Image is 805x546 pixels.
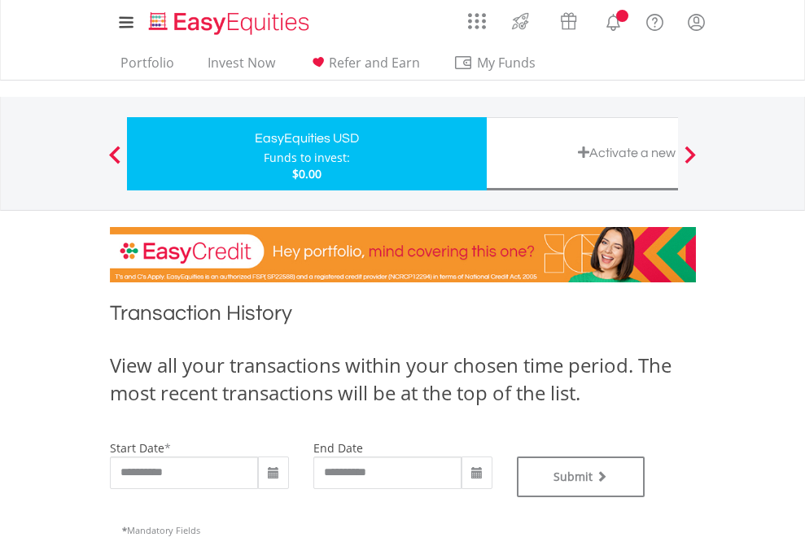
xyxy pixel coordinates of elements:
[201,55,282,80] a: Invest Now
[122,524,200,536] span: Mandatory Fields
[507,8,534,34] img: thrive-v2.svg
[110,440,164,456] label: start date
[545,4,593,34] a: Vouchers
[457,4,497,30] a: AppsGrid
[468,12,486,30] img: grid-menu-icon.svg
[142,4,316,37] a: Home page
[264,150,350,166] div: Funds to invest:
[676,4,717,40] a: My Profile
[110,227,696,282] img: EasyCredit Promotion Banner
[517,456,645,497] button: Submit
[302,55,427,80] a: Refer and Earn
[593,4,634,37] a: Notifications
[674,154,707,170] button: Next
[313,440,363,456] label: end date
[555,8,582,34] img: vouchers-v2.svg
[110,299,696,335] h1: Transaction History
[292,166,322,181] span: $0.00
[146,10,316,37] img: EasyEquities_Logo.png
[634,4,676,37] a: FAQ's and Support
[453,52,560,73] span: My Funds
[98,154,131,170] button: Previous
[137,127,477,150] div: EasyEquities USD
[110,352,696,408] div: View all your transactions within your chosen time period. The most recent transactions will be a...
[114,55,181,80] a: Portfolio
[329,54,420,72] span: Refer and Earn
